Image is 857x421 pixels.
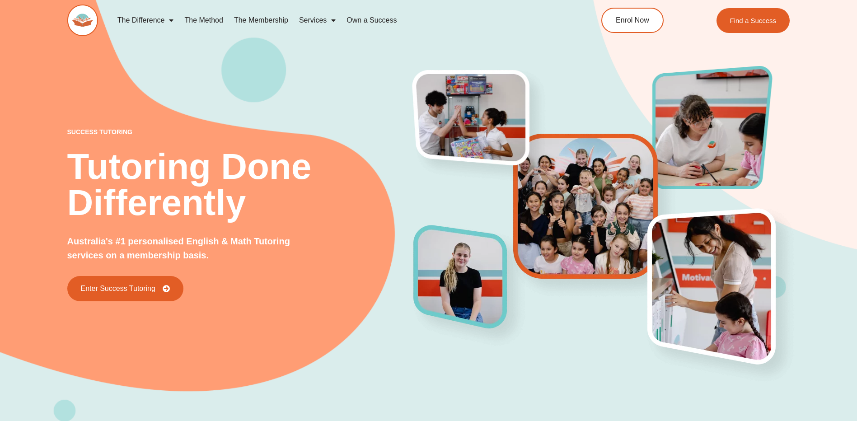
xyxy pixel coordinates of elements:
[67,234,321,262] p: Australia's #1 personalised English & Math Tutoring services on a membership basis.
[81,285,155,292] span: Enter Success Tutoring
[616,17,649,24] span: Enrol Now
[229,10,294,31] a: The Membership
[717,8,790,33] a: Find a Success
[294,10,341,31] a: Services
[67,149,414,221] h2: Tutoring Done Differently
[67,276,183,301] a: Enter Success Tutoring
[179,10,228,31] a: The Method
[112,10,179,31] a: The Difference
[67,129,414,135] p: success tutoring
[601,8,664,33] a: Enrol Now
[730,17,777,24] span: Find a Success
[341,10,402,31] a: Own a Success
[112,10,560,31] nav: Menu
